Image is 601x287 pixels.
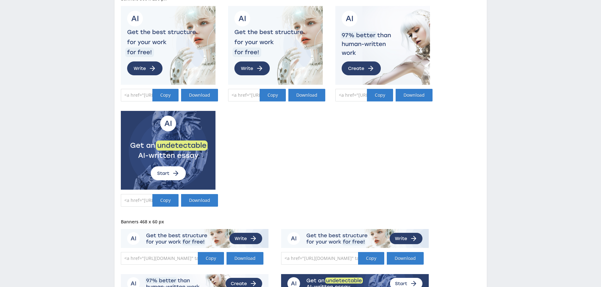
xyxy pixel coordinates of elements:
[288,89,325,101] a: Download
[121,219,480,224] div: Banners 468 x 60 px
[227,252,263,265] a: Download
[152,194,179,207] div: Copy
[181,89,218,101] a: Download
[260,89,286,101] div: Copy
[152,89,179,101] div: Copy
[387,252,424,265] a: Download
[198,252,224,265] div: Copy
[358,252,384,265] div: Copy
[181,194,218,207] a: Download
[367,89,393,101] div: Copy
[396,89,433,101] a: Download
